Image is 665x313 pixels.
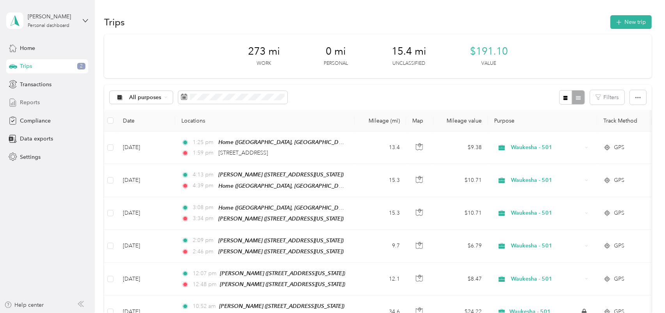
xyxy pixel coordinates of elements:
[218,237,344,244] span: [PERSON_NAME] ([STREET_ADDRESS][US_STATE])
[511,275,582,283] span: Waukesha - 501
[218,139,381,146] span: Home ([GEOGRAPHIC_DATA], [GEOGRAPHIC_DATA], [US_STATE])
[433,132,488,164] td: $9.38
[433,263,488,295] td: $8.47
[219,303,344,309] span: [PERSON_NAME] ([STREET_ADDRESS][US_STATE])
[117,132,175,164] td: [DATE]
[481,60,496,67] p: Value
[104,18,125,26] h1: Trips
[175,110,355,132] th: Locations
[597,110,652,132] th: Track Method
[488,110,597,132] th: Purpose
[433,197,488,230] td: $10.71
[614,275,624,283] span: GPS
[511,143,582,152] span: Waukesha - 501
[433,110,488,132] th: Mileage value
[406,110,433,132] th: Map
[193,171,215,179] span: 4:13 pm
[193,214,215,223] span: 3:34 pm
[193,181,215,190] span: 4:39 pm
[355,132,406,164] td: 13.4
[28,12,76,21] div: [PERSON_NAME]
[433,230,488,263] td: $6.79
[392,60,425,67] p: Unclassified
[117,230,175,263] td: [DATE]
[218,171,344,178] span: [PERSON_NAME] ([STREET_ADDRESS][US_STATE])
[193,302,216,311] span: 10:52 am
[218,248,344,254] span: [PERSON_NAME] ([STREET_ADDRESS][US_STATE])
[355,164,406,197] td: 15.3
[326,45,346,58] span: 0 mi
[117,164,175,197] td: [DATE]
[355,263,406,295] td: 12.1
[20,117,51,125] span: Compliance
[218,149,268,156] span: [STREET_ADDRESS]
[20,80,51,89] span: Transactions
[355,230,406,263] td: 9.7
[20,135,53,143] span: Data exports
[614,209,624,217] span: GPS
[117,110,175,132] th: Date
[218,205,381,211] span: Home ([GEOGRAPHIC_DATA], [GEOGRAPHIC_DATA], [US_STATE])
[621,269,665,313] iframe: Everlance-gr Chat Button Frame
[20,44,35,52] span: Home
[392,45,426,58] span: 15.4 mi
[433,164,488,197] td: $10.71
[220,270,345,276] span: [PERSON_NAME] ([STREET_ADDRESS][US_STATE])
[129,95,161,100] span: All purposes
[218,183,381,189] span: Home ([GEOGRAPHIC_DATA], [GEOGRAPHIC_DATA], [US_STATE])
[193,280,216,289] span: 12:48 pm
[324,60,348,67] p: Personal
[20,153,41,161] span: Settings
[511,209,582,217] span: Waukesha - 501
[614,242,624,250] span: GPS
[355,197,406,230] td: 15.3
[511,242,582,250] span: Waukesha - 501
[511,176,582,185] span: Waukesha - 501
[470,45,508,58] span: $191.10
[20,98,40,107] span: Reports
[614,143,624,152] span: GPS
[28,23,69,28] div: Personal dashboard
[20,62,32,70] span: Trips
[355,110,406,132] th: Mileage (mi)
[193,269,216,278] span: 12:07 pm
[117,197,175,230] td: [DATE]
[590,90,624,105] button: Filters
[220,281,345,287] span: [PERSON_NAME] ([STREET_ADDRESS][US_STATE])
[610,15,652,29] button: New trip
[193,138,215,147] span: 1:25 pm
[257,60,271,67] p: Work
[193,203,215,212] span: 3:08 pm
[248,45,280,58] span: 273 mi
[193,247,215,256] span: 2:46 pm
[117,263,175,295] td: [DATE]
[614,176,624,185] span: GPS
[193,149,215,157] span: 1:59 pm
[218,215,344,222] span: [PERSON_NAME] ([STREET_ADDRESS][US_STATE])
[4,301,44,309] button: Help center
[77,63,85,70] span: 2
[193,236,215,245] span: 2:09 pm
